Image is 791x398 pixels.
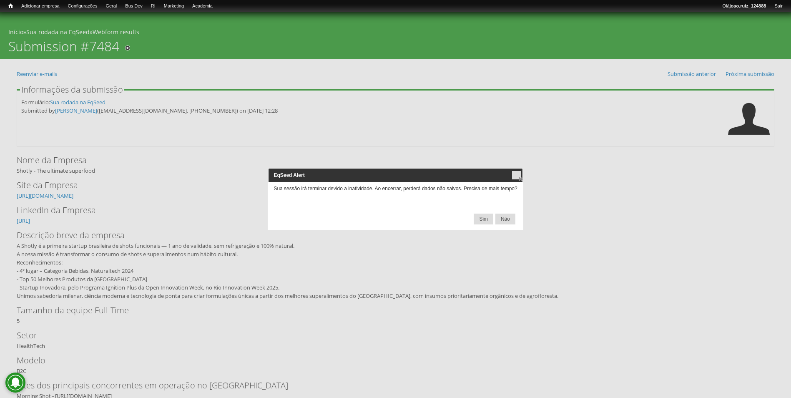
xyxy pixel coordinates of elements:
a: Olájoao.ruiz_124888 [718,2,770,10]
a: Configurações [64,2,102,10]
a: Marketing [160,2,188,10]
a: Geral [101,2,121,10]
strong: joao.ruiz_124888 [730,3,766,8]
a: Início [4,2,17,10]
span: Não [496,214,515,224]
div: Sua sessão irá terminar devido a inatividade. Ao encerrar, perderá dados não salvos. Precisa de m... [269,182,522,207]
button: Sim [474,214,493,224]
span: close [513,172,520,182]
a: Sair [770,2,787,10]
button: Não [495,214,515,224]
a: Bus Dev [121,2,147,10]
a: Adicionar empresa [17,2,64,10]
span: EqSeed Alert [274,171,493,179]
a: Academia [188,2,217,10]
span: Início [8,3,13,9]
button: close [512,171,521,179]
a: RI [147,2,160,10]
span: Sim [474,214,493,224]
